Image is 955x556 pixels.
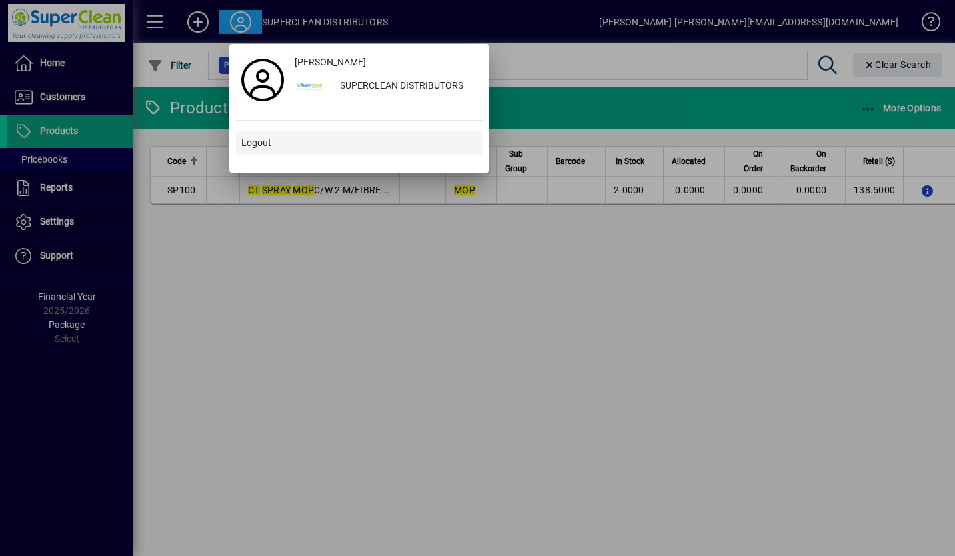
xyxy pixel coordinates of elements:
[241,136,271,150] span: Logout
[236,131,482,155] button: Logout
[289,51,482,75] a: [PERSON_NAME]
[329,75,482,99] div: SUPERCLEAN DISTRIBUTORS
[289,75,482,99] button: SUPERCLEAN DISTRIBUTORS
[236,68,289,92] a: Profile
[295,55,366,69] span: [PERSON_NAME]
